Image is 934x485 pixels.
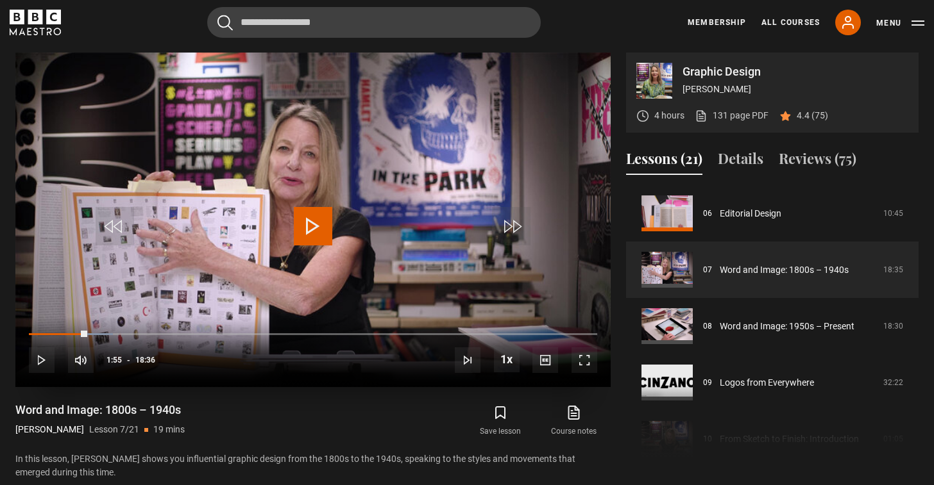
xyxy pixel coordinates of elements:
[720,320,854,333] a: Word and Image: 1950s – Present
[683,66,908,78] p: Graphic Design
[15,402,185,418] h1: Word and Image: 1800s – 1940s
[718,148,763,175] button: Details
[654,109,684,122] p: 4 hours
[494,347,520,372] button: Playback Rate
[89,423,139,436] p: Lesson 7/21
[207,7,541,38] input: Search
[15,452,611,479] p: In this lesson, [PERSON_NAME] shows you influential graphic design from the 1800s to the 1940s, s...
[29,347,55,373] button: Play
[464,402,537,440] button: Save lesson
[695,109,768,122] a: 131 page PDF
[720,207,781,220] a: Editorial Design
[153,423,185,436] p: 19 mins
[779,148,856,175] button: Reviews (75)
[106,349,122,372] span: 1:55
[688,17,746,28] a: Membership
[626,148,702,175] button: Lessons (21)
[127,356,130,365] span: -
[572,347,597,373] button: Fullscreen
[135,349,155,372] span: 18:36
[797,109,828,122] p: 4.4 (75)
[538,402,611,440] a: Course notes
[15,53,611,387] video-js: Video Player
[720,263,849,277] a: Word and Image: 1800s – 1940s
[455,347,480,373] button: Next Lesson
[15,423,84,436] p: [PERSON_NAME]
[876,17,924,29] button: Toggle navigation
[10,10,61,35] svg: BBC Maestro
[68,347,94,373] button: Mute
[29,333,597,336] div: Progress Bar
[217,15,233,31] button: Submit the search query
[720,376,814,390] a: Logos from Everywhere
[761,17,820,28] a: All Courses
[683,83,908,96] p: [PERSON_NAME]
[532,347,558,373] button: Captions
